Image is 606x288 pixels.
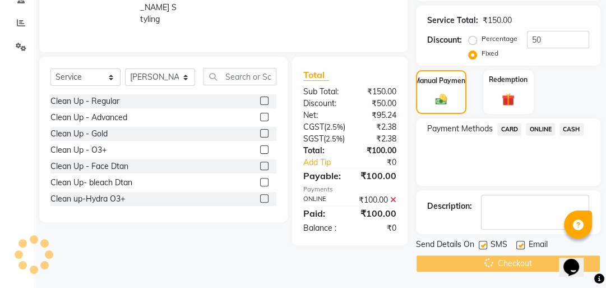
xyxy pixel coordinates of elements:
div: ₹95.24 [350,109,405,121]
div: Clean Up - O3+ [50,144,107,156]
label: Manual Payment [414,76,468,86]
div: Clean up-Hydra O3+ [50,193,125,205]
div: ONLINE [295,194,350,206]
div: ₹100.00 [350,207,405,220]
div: ₹150.00 [350,86,405,98]
div: Sub Total: [295,86,350,98]
div: Clean Up - Advanced [50,112,127,124]
label: Percentage [482,34,517,44]
iframe: chat widget [559,243,595,277]
div: Clean Up- bleach Dtan [50,177,132,189]
div: Clean Up - Regular [50,95,119,107]
span: 2.5% [326,134,343,143]
span: ONLINE [526,123,555,136]
a: Add Tip [295,157,359,168]
div: Payable: [295,169,350,182]
div: ₹0 [359,157,405,168]
div: Total: [295,145,350,157]
span: Payment Methods [427,123,493,135]
div: Description: [427,200,472,212]
div: ₹2.38 [354,121,405,133]
label: Fixed [482,48,498,58]
div: ₹100.00 [350,145,405,157]
div: ( ) [295,121,354,133]
div: Discount: [295,98,350,109]
span: CARD [497,123,521,136]
div: ₹50.00 [350,98,405,109]
div: Clean Up - Gold [50,128,108,140]
img: _gift.svg [498,92,519,107]
div: Service Total: [427,15,478,26]
div: Net: [295,109,350,121]
div: Clean Up - Face Dtan [50,161,128,172]
div: Balance : [295,222,350,234]
div: Paid: [295,207,350,220]
span: Email [528,239,547,253]
div: Payments [303,185,396,194]
div: ₹100.00 [350,194,405,206]
span: SGST [303,134,323,144]
div: ₹0 [350,222,405,234]
label: Redemption [489,75,528,85]
div: ₹100.00 [350,169,405,182]
div: Discount: [427,34,462,46]
span: Total [303,69,329,81]
div: ₹150.00 [483,15,512,26]
span: Send Details On [416,239,474,253]
div: ₹2.38 [353,133,405,145]
div: ( ) [295,133,353,145]
span: CGST [303,122,324,132]
img: _cash.svg [432,93,451,106]
input: Search or Scan [203,68,276,85]
span: SMS [491,239,507,253]
span: 2.5% [326,122,343,131]
span: CASH [559,123,584,136]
